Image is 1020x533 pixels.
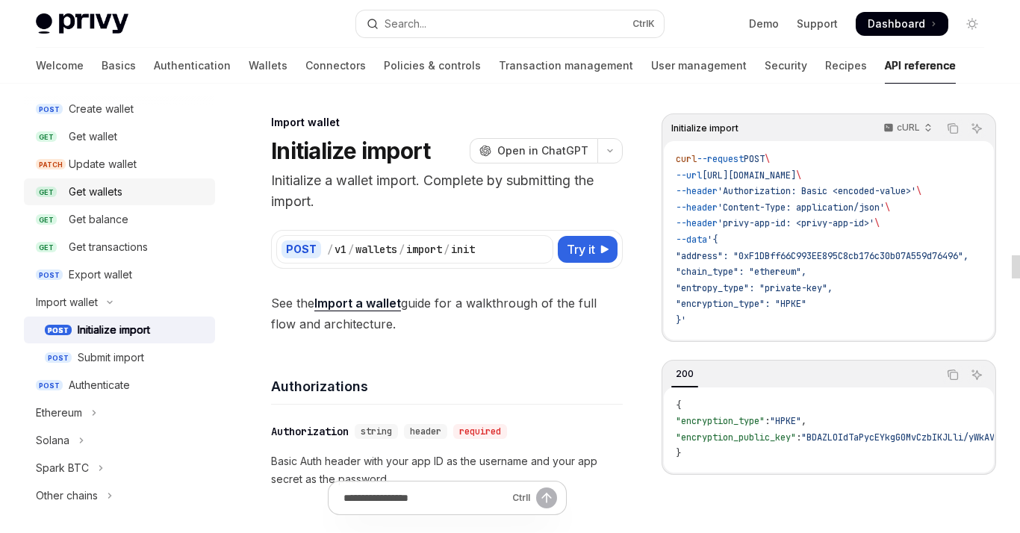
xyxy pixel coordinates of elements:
a: GETGet transactions [24,234,215,261]
span: "encryption_type" [676,415,765,427]
span: \ [796,169,801,181]
div: 200 [671,365,698,383]
span: --header [676,202,718,213]
span: "address": "0xF1DBff66C993EE895C8cb176c30b07A559d76496", [676,250,968,262]
span: , [801,415,806,427]
span: POST [36,269,63,281]
div: POST [282,240,321,258]
span: }' [676,314,686,326]
div: Get wallets [69,183,122,201]
span: POST [45,352,72,364]
span: "HPKE" [770,415,801,427]
button: Copy the contents from the code block [943,365,963,384]
h4: Authorizations [271,376,623,396]
span: Initialize import [671,122,738,134]
span: 'privy-app-id: <privy-app-id>' [718,217,874,229]
a: Import a wallet [314,296,401,311]
span: "entropy_type": "private-key", [676,282,833,294]
button: Send message [536,487,557,508]
span: 'Content-Type: application/json' [718,202,885,213]
button: cURL [875,116,939,141]
span: GET [36,131,57,143]
button: Toggle Import wallet section [24,289,215,316]
div: wallets [355,242,397,257]
button: Try it [558,236,618,263]
span: POST [36,380,63,391]
span: Open in ChatGPT [497,143,588,158]
a: Recipes [825,48,867,84]
span: See the guide for a walkthrough of the full flow and architecture. [271,293,623,334]
span: : [796,431,801,443]
span: "encryption_public_key" [676,431,796,443]
div: Search... [385,15,426,33]
span: GET [36,242,57,253]
h1: Initialize import [271,137,430,164]
span: PATCH [36,159,66,170]
span: Try it [567,240,595,258]
input: Ask a question... [343,481,506,514]
span: Dashboard [868,16,925,31]
div: required [453,424,507,439]
button: Open in ChatGPT [470,138,597,163]
span: GET [36,187,57,198]
div: Get balance [69,211,128,228]
button: Toggle Ethereum section [24,399,215,426]
div: Import wallet [36,293,98,311]
div: Authenticate [69,376,130,394]
a: Demo [749,16,779,31]
div: Submit import [78,349,144,367]
div: init [451,242,475,257]
p: cURL [897,122,920,134]
a: Policies & controls [384,48,481,84]
div: / [444,242,450,257]
span: POST [45,325,72,336]
div: / [327,242,333,257]
a: Basics [102,48,136,84]
a: Authentication [154,48,231,84]
button: Ask AI [967,365,986,384]
a: Wallets [249,48,287,84]
div: Spark BTC [36,459,89,477]
div: Export wallet [69,266,132,284]
span: Ctrl K [632,18,655,30]
a: Support [797,16,838,31]
button: Toggle Other chains section [24,482,215,509]
a: GETGet wallets [24,178,215,205]
a: Connectors [305,48,366,84]
div: / [348,242,354,257]
a: API reference [885,48,956,84]
a: Dashboard [856,12,948,36]
span: [URL][DOMAIN_NAME] [702,169,796,181]
div: import [406,242,442,257]
a: GETGet balance [24,206,215,233]
a: Transaction management [499,48,633,84]
p: Initialize a wallet import. Complete by submitting the import. [271,170,623,212]
span: --header [676,185,718,197]
p: Basic Auth header with your app ID as the username and your app secret as the password. [271,452,623,488]
span: header [410,426,441,437]
button: Toggle dark mode [960,12,984,36]
div: Initialize import [78,321,150,339]
div: Get transactions [69,238,148,256]
span: --data [676,234,707,246]
span: 'Authorization: Basic <encoded-value>' [718,185,916,197]
span: POST [744,153,765,165]
button: Ask AI [967,119,986,138]
span: GET [36,214,57,225]
a: User management [651,48,747,84]
button: Toggle Solana section [24,427,215,454]
span: \ [765,153,770,165]
img: light logo [36,13,128,34]
a: GETGet wallet [24,123,215,150]
span: '{ [707,234,718,246]
div: Create wallet [69,100,134,118]
a: Security [765,48,807,84]
div: v1 [335,242,346,257]
a: POSTSubmit import [24,344,215,371]
span: \ [885,202,890,213]
div: Get wallet [69,128,117,146]
a: PATCHUpdate wallet [24,151,215,178]
span: \ [874,217,880,229]
span: --url [676,169,702,181]
span: "encryption_type": "HPKE" [676,298,806,310]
